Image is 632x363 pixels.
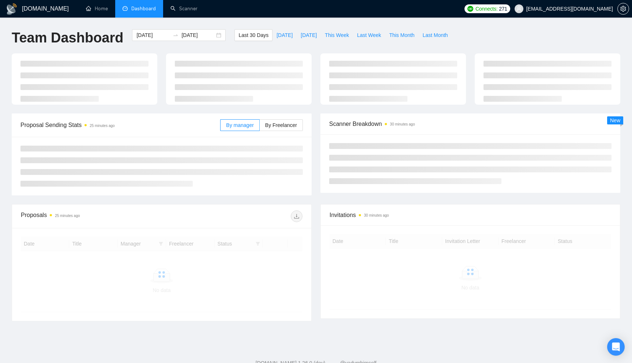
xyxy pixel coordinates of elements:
[21,210,162,222] div: Proposals
[617,3,629,15] button: setting
[234,29,272,41] button: Last 30 Days
[136,31,170,39] input: Start date
[607,338,625,356] div: Open Intercom Messenger
[123,6,128,11] span: dashboard
[90,124,114,128] time: 25 minutes ago
[276,31,293,39] span: [DATE]
[389,31,414,39] span: This Month
[12,29,123,46] h1: Team Dashboard
[422,31,448,39] span: Last Month
[226,122,253,128] span: By manager
[181,31,215,39] input: End date
[418,29,452,41] button: Last Month
[329,119,612,128] span: Scanner Breakdown
[499,5,507,13] span: 271
[6,3,18,15] img: logo
[20,120,220,130] span: Proposal Sending Stats
[610,117,620,123] span: New
[617,6,629,12] a: setting
[516,6,522,11] span: user
[173,32,178,38] span: to
[297,29,321,41] button: [DATE]
[272,29,297,41] button: [DATE]
[238,31,268,39] span: Last 30 Days
[321,29,353,41] button: This Week
[364,213,389,217] time: 30 minutes ago
[265,122,297,128] span: By Freelancer
[330,210,611,220] span: Invitations
[301,31,317,39] span: [DATE]
[131,5,156,12] span: Dashboard
[86,5,108,12] a: homeHome
[325,31,349,39] span: This Week
[170,5,197,12] a: searchScanner
[475,5,497,13] span: Connects:
[390,122,415,126] time: 30 minutes ago
[385,29,418,41] button: This Month
[173,32,178,38] span: swap-right
[55,214,80,218] time: 25 minutes ago
[467,6,473,12] img: upwork-logo.png
[357,31,381,39] span: Last Week
[353,29,385,41] button: Last Week
[618,6,629,12] span: setting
